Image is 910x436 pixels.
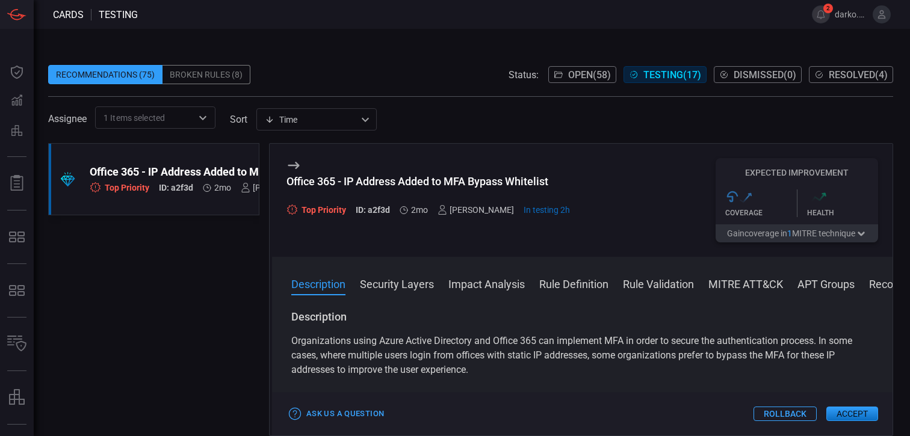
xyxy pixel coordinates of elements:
[99,9,138,20] span: testing
[90,182,149,193] div: Top Priority
[754,407,817,421] button: Rollback
[162,65,250,84] div: Broken Rules (8)
[2,276,31,305] button: MITRE - Detection Posture
[214,183,231,192] span: Aug 11, 2025 2:15 PM
[291,334,873,377] p: Organizations using Azure Active Directory and Office 365 can implement MFA in order to secure th...
[286,175,570,188] div: Office 365 - IP Address Added to MFA Bypass Whitelist
[524,205,570,215] span: Oct 04, 2025 9:09 AM
[716,224,878,242] button: Gaincoverage in1MITRE technique
[624,66,707,83] button: Testing(17)
[90,165,374,178] div: Office 365 - IP Address Added to MFA Bypass Whitelist
[159,183,193,193] h5: ID: a2f3d
[829,69,888,81] span: Resolved ( 4 )
[194,109,211,126] button: Open
[53,9,84,20] span: Cards
[812,5,830,23] button: 2
[835,10,868,19] span: darko.blagojevic
[230,114,247,125] label: sort
[708,276,783,290] button: MITRE ATT&CK
[48,113,87,124] span: Assignee
[643,69,701,81] span: Testing ( 17 )
[291,310,873,324] h3: Description
[548,66,616,83] button: Open(58)
[787,229,792,238] span: 1
[2,115,31,144] button: Preventions
[360,276,434,290] button: Security Layers
[411,205,428,215] span: Aug 11, 2025 2:15 PM
[623,276,694,290] button: Rule Validation
[286,405,387,423] button: Ask Us a Question
[286,204,346,215] div: Top Priority
[448,276,525,290] button: Impact Analysis
[2,169,31,198] button: Reports
[356,205,390,215] h5: ID: a2f3d
[716,168,878,177] h5: Expected Improvement
[438,205,514,215] div: [PERSON_NAME]
[734,69,796,81] span: Dismissed ( 0 )
[714,66,802,83] button: Dismissed(0)
[2,383,31,412] button: assets
[104,112,165,124] span: 1 Items selected
[807,209,879,217] div: Health
[241,183,317,192] div: [PERSON_NAME]
[725,209,797,217] div: Coverage
[2,223,31,251] button: MITRE - Exposures
[509,69,539,81] span: Status:
[809,66,893,83] button: Resolved(4)
[568,69,611,81] span: Open ( 58 )
[539,276,608,290] button: Rule Definition
[797,276,855,290] button: APT Groups
[2,330,31,358] button: Inventory
[291,276,345,290] button: Description
[2,87,31,115] button: Detections
[2,58,31,87] button: Dashboard
[48,65,162,84] div: Recommendations (75)
[823,4,833,13] span: 2
[265,114,357,126] div: Time
[826,407,878,421] button: Accept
